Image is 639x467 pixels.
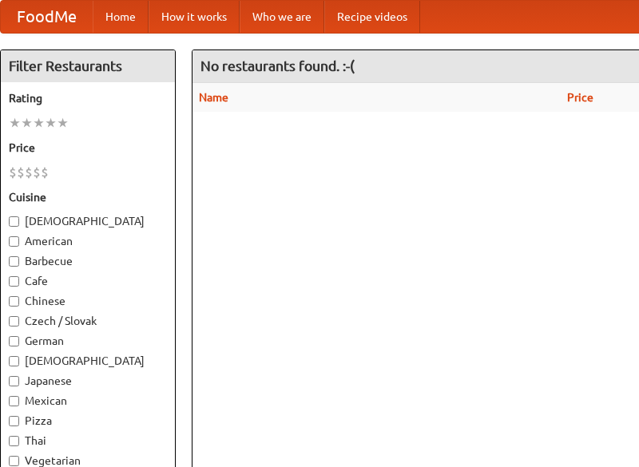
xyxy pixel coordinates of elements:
li: ★ [45,114,57,132]
li: ★ [9,114,21,132]
label: American [9,233,167,249]
a: Name [199,91,228,104]
li: $ [9,164,17,181]
label: Cafe [9,273,167,289]
label: Czech / Slovak [9,313,167,329]
h5: Price [9,140,167,156]
input: Cafe [9,276,19,287]
a: FoodMe [1,1,93,33]
li: $ [25,164,33,181]
input: Pizza [9,416,19,426]
li: $ [33,164,41,181]
li: $ [17,164,25,181]
input: [DEMOGRAPHIC_DATA] [9,216,19,227]
input: German [9,336,19,346]
li: ★ [21,114,33,132]
input: [DEMOGRAPHIC_DATA] [9,356,19,366]
label: [DEMOGRAPHIC_DATA] [9,213,167,229]
input: Mexican [9,396,19,406]
a: Price [567,91,593,104]
a: Home [93,1,149,33]
label: Japanese [9,373,167,389]
label: German [9,333,167,349]
a: How it works [149,1,240,33]
input: Thai [9,436,19,446]
label: [DEMOGRAPHIC_DATA] [9,353,167,369]
label: Barbecue [9,253,167,269]
a: Recipe videos [324,1,420,33]
input: American [9,236,19,247]
input: Czech / Slovak [9,316,19,327]
li: ★ [33,114,45,132]
li: $ [41,164,49,181]
h4: Filter Restaurants [1,50,175,82]
li: ★ [57,114,69,132]
a: Who we are [240,1,324,33]
label: Thai [9,433,167,449]
label: Pizza [9,413,167,429]
h5: Rating [9,90,167,106]
h5: Cuisine [9,189,167,205]
input: Japanese [9,376,19,386]
input: Barbecue [9,256,19,267]
ng-pluralize: No restaurants found. :-( [200,58,355,73]
label: Mexican [9,393,167,409]
label: Chinese [9,293,167,309]
input: Chinese [9,296,19,307]
input: Vegetarian [9,456,19,466]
